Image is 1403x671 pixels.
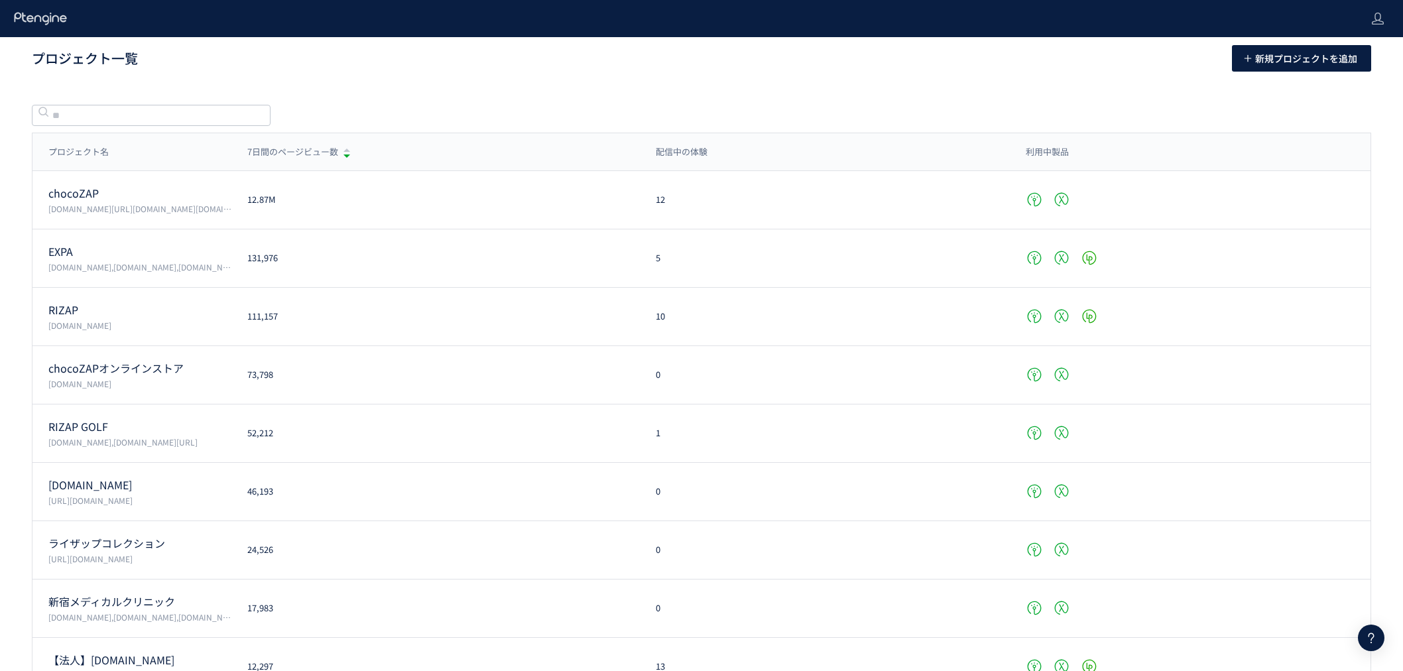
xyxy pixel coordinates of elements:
[48,203,231,214] p: chocozap.jp/,zap-id.jp/,web.my-zap.jp/,liff.campaign.chocozap.sumiyoku.jp/
[231,252,640,265] div: 131,976
[48,553,231,564] p: https://shop.rizap.jp/
[640,485,1010,498] div: 0
[48,495,231,506] p: https://medical.chocozap.jp
[640,544,1010,556] div: 0
[48,419,231,434] p: RIZAP GOLF
[1255,45,1357,72] span: 新規プロジェクトを追加
[48,594,231,609] p: 新宿メディカルクリニック
[231,485,640,498] div: 46,193
[48,652,231,668] p: 【法人】rizap.jp
[48,378,231,389] p: chocozap.shop
[231,544,640,556] div: 24,526
[32,49,1203,68] h1: プロジェクト一覧
[1026,146,1069,158] span: 利用中製品
[48,320,231,331] p: www.rizap.jp
[48,244,231,259] p: EXPA
[640,310,1010,323] div: 10
[231,427,640,440] div: 52,212
[48,186,231,201] p: chocoZAP
[231,194,640,206] div: 12.87M
[247,146,338,158] span: 7日間のページビュー数
[640,369,1010,381] div: 0
[231,369,640,381] div: 73,798
[640,194,1010,206] div: 12
[48,146,109,158] span: プロジェクト名
[48,436,231,448] p: www.rizap-golf.jp,rizap-golf.ns-test.work/lp/3anniversary-cp/
[48,611,231,623] p: shinjuku3chome-medical.jp,shinjuku3-mc.reserve.ne.jp,www.shinjukumc.com/,shinjukumc.net/,smc-glp1...
[231,310,640,323] div: 111,157
[48,302,231,318] p: RIZAP
[231,602,640,615] div: 17,983
[48,261,231,273] p: vivana.jp,expa-official.jp,reserve-expa.jp
[48,361,231,376] p: chocoZAPオンラインストア
[640,252,1010,265] div: 5
[656,146,707,158] span: 配信中の体験
[640,602,1010,615] div: 0
[1232,45,1371,72] button: 新規プロジェクトを追加
[48,536,231,551] p: ライザップコレクション
[640,427,1010,440] div: 1
[48,477,231,493] p: medical.chocozap.jp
